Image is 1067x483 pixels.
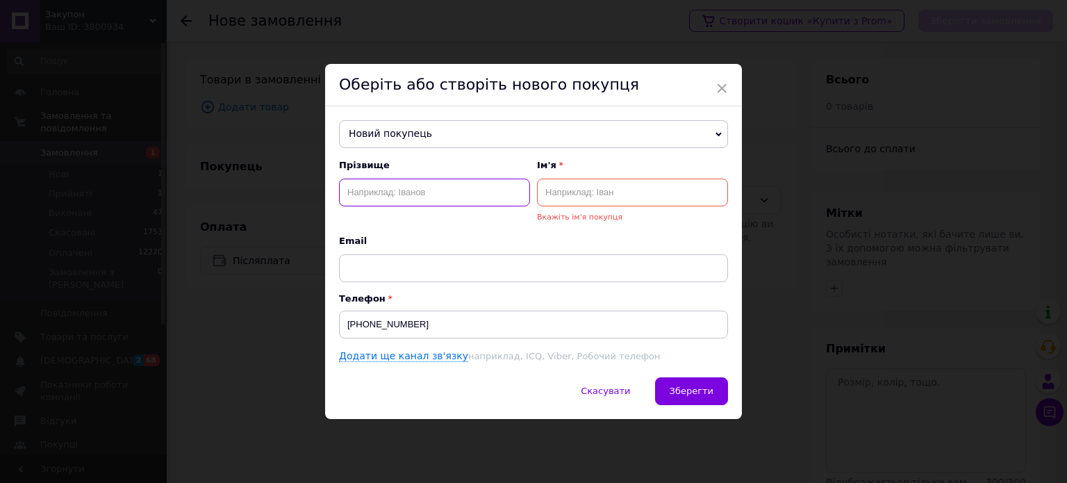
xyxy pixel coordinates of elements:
[468,351,660,361] span: наприклад, ICQ, Viber, Робочий телефон
[670,386,713,396] span: Зберегти
[537,179,728,206] input: Наприклад: Іван
[339,159,530,172] span: Прізвище
[325,64,742,106] div: Оберіть або створіть нового покупця
[537,213,622,222] span: Вкажіть ім'я покупця
[339,235,728,247] span: Email
[566,377,645,405] button: Скасувати
[339,311,728,338] input: +38 096 0000000
[339,120,728,148] span: Новий покупець
[339,293,728,304] p: Телефон
[716,76,728,100] span: ×
[339,179,530,206] input: Наприклад: Іванов
[339,350,468,362] a: Додати ще канал зв'язку
[581,386,630,396] span: Скасувати
[537,159,728,172] span: Ім'я
[655,377,728,405] button: Зберегти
